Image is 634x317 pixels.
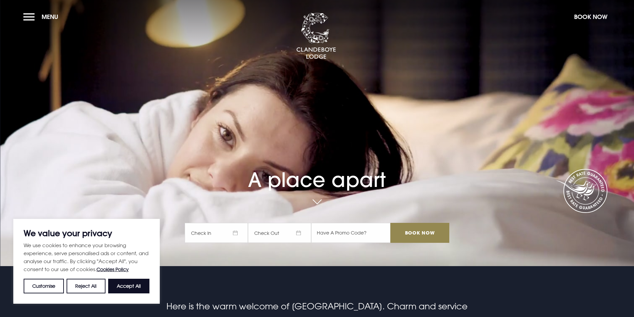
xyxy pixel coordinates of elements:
[42,13,58,21] span: Menu
[13,219,160,304] div: We value your privacy
[23,10,62,24] button: Menu
[311,223,390,243] input: Have A Promo Code?
[108,279,149,293] button: Accept All
[296,13,336,60] img: Clandeboye Lodge
[97,266,129,272] a: Cookies Policy
[185,149,449,192] h1: A place apart
[248,223,311,243] span: Check Out
[571,10,611,24] button: Book Now
[24,241,149,273] p: We use cookies to enhance your browsing experience, serve personalised ads or content, and analys...
[24,279,64,293] button: Customise
[24,229,149,237] p: We value your privacy
[67,279,105,293] button: Reject All
[390,223,449,243] input: Book Now
[185,223,248,243] span: Check In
